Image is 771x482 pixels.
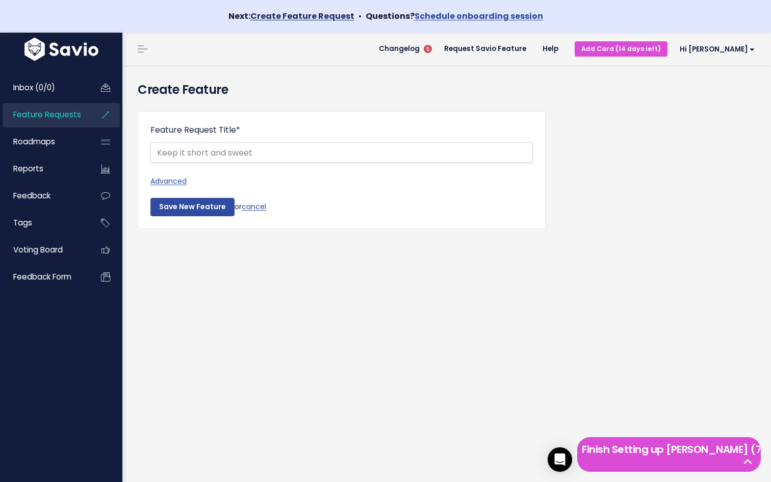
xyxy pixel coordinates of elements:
[3,184,85,208] a: Feedback
[13,82,55,93] span: Inbox (0/0)
[13,190,50,201] span: Feedback
[150,124,240,136] label: Feature Request Title
[3,265,85,289] a: Feedback form
[228,10,354,22] strong: Next:
[667,41,763,57] a: Hi [PERSON_NAME]
[138,81,756,99] h4: Create Feature
[548,447,572,472] div: Open Intercom Messenger
[358,10,362,22] span: •
[150,142,533,163] input: Keep it short and sweet
[150,198,235,216] input: Save New Feature
[250,10,354,22] a: Create Feature Request
[379,45,420,53] span: Changelog
[150,198,533,216] div: or
[3,157,85,181] a: Reports
[3,211,85,235] a: Tags
[3,103,85,126] a: Feature Requests
[680,45,755,53] span: Hi [PERSON_NAME]
[13,244,63,255] span: Voting Board
[575,41,667,56] a: Add Card (14 days left)
[13,136,55,147] span: Roadmaps
[13,271,71,282] span: Feedback form
[3,130,85,154] a: Roadmaps
[366,10,543,22] strong: Questions?
[3,238,85,262] a: Voting Board
[13,217,32,228] span: Tags
[22,38,101,61] img: logo-white.9d6f32f41409.svg
[150,175,533,188] a: Advanced
[436,41,534,57] a: Request Savio Feature
[582,442,756,457] h5: Finish Setting up [PERSON_NAME] (7 left)
[3,76,85,99] a: Inbox (0/0)
[13,109,81,120] span: Feature Requests
[415,10,543,22] a: Schedule onboarding session
[424,45,432,53] span: 5
[13,163,43,174] span: Reports
[242,201,266,212] a: cancel
[534,41,567,57] a: Help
